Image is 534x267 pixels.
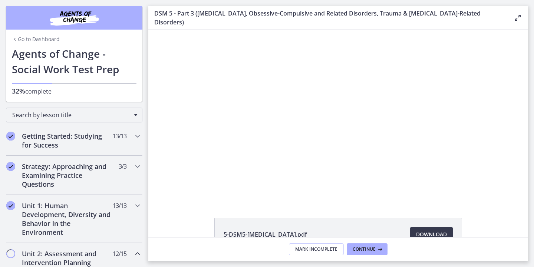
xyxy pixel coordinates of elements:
[22,249,112,267] h2: Unit 2: Assessment and Intervention Planning
[22,162,112,189] h2: Strategy: Approaching and Examining Practice Questions
[6,201,15,210] i: Completed
[416,230,447,239] span: Download
[30,9,119,27] img: Agents of Change Social Work Test Prep
[12,87,25,95] span: 32%
[22,201,112,237] h2: Unit 1: Human Development, Diversity and Behavior in the Environment
[353,246,376,252] span: Continue
[6,162,15,171] i: Completed
[154,9,501,27] h3: DSM 5 - Part 3 ([MEDICAL_DATA], Obsessive-Compulsive and Related Disorders, Trauma & [MEDICAL_DAT...
[295,246,337,252] span: Mark Incomplete
[224,230,307,239] span: 5-DSM5-[MEDICAL_DATA].pdf
[289,243,344,255] button: Mark Incomplete
[12,87,136,96] p: complete
[6,108,142,122] div: Search by lesson title
[12,36,60,43] a: Go to Dashboard
[148,30,528,201] iframe: Video Lesson
[12,46,136,77] h1: Agents of Change - Social Work Test Prep
[113,201,126,210] span: 13 / 13
[119,162,126,171] span: 3 / 3
[22,132,112,149] h2: Getting Started: Studying for Success
[113,132,126,141] span: 13 / 13
[347,243,388,255] button: Continue
[6,132,15,141] i: Completed
[12,111,130,119] span: Search by lesson title
[113,249,126,258] span: 12 / 15
[410,227,453,242] a: Download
